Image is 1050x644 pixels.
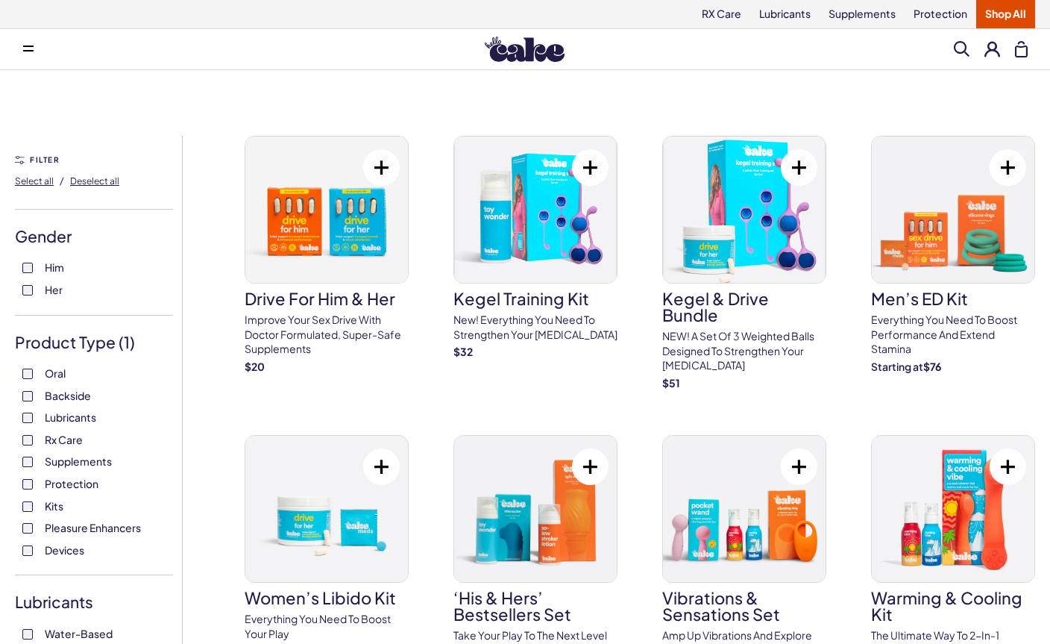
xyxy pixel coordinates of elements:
[22,391,33,401] input: Backside
[45,540,84,560] span: Devices
[45,386,91,405] span: Backside
[485,37,565,62] img: Hello Cake
[662,329,826,373] p: NEW! A set of 3 weighted balls designed to strengthen your [MEDICAL_DATA]
[22,413,33,423] input: Lubricants
[45,430,83,449] span: Rx Care
[22,457,33,467] input: Supplements
[871,590,1035,622] h3: Warming & Cooling Kit
[45,496,63,516] span: Kits
[245,136,409,374] a: drive for him & herdrive for him & herImprove your sex drive with doctor formulated, super-safe s...
[45,624,113,643] span: Water-Based
[663,436,826,582] img: Vibrations & Sensations Set
[245,137,408,283] img: drive for him & her
[22,285,33,296] input: Her
[245,313,409,357] p: Improve your sex drive with doctor formulated, super-safe supplements
[45,280,63,299] span: Her
[871,136,1035,374] a: Men’s ED KitMen’s ED KitEverything You need to boost performance and extend StaminaStarting at$76
[663,137,826,283] img: Kegel & Drive Bundle
[22,629,33,640] input: Water-Based
[871,313,1035,357] p: Everything You need to boost performance and extend Stamina
[453,590,617,622] h3: ‘His & Hers’ Bestsellers Set
[453,136,617,360] a: Kegel Training KitKegel Training KitNew! Everything you need to strengthen your [MEDICAL_DATA]$32
[662,590,826,622] h3: Vibrations & Sensations Set
[60,174,64,187] span: /
[22,479,33,490] input: Protection
[245,436,408,582] img: Women’s Libido Kit
[662,290,826,323] h3: Kegel & Drive Bundle
[662,136,826,390] a: Kegel & Drive BundleKegel & Drive BundleNEW! A set of 3 weighted balls designed to strengthen you...
[662,376,680,390] strong: $ 51
[45,474,98,493] span: Protection
[45,363,66,383] span: Oral
[454,137,617,283] img: Kegel Training Kit
[70,175,119,187] span: Deselect all
[45,518,141,537] span: Pleasure Enhancers
[245,360,265,373] strong: $ 20
[45,257,64,277] span: Him
[245,590,409,606] h3: Women’s Libido Kit
[245,290,409,307] h3: drive for him & her
[15,169,54,193] button: Select all
[22,263,33,273] input: Him
[872,137,1034,283] img: Men’s ED Kit
[453,290,617,307] h3: Kegel Training Kit
[22,369,33,379] input: Oral
[923,360,941,373] strong: $ 76
[453,345,473,358] strong: $ 32
[22,501,33,512] input: Kits
[22,545,33,556] input: Devices
[453,313,617,342] p: New! Everything you need to strengthen your [MEDICAL_DATA]
[245,612,409,641] p: Everything you need to Boost Your Play
[22,435,33,446] input: Rx Care
[45,407,96,427] span: Lubricants
[871,360,923,373] span: Starting at
[454,436,617,582] img: ‘His & Hers’ Bestsellers Set
[871,290,1035,307] h3: Men’s ED Kit
[22,523,33,534] input: Pleasure Enhancers
[45,451,112,471] span: Supplements
[872,436,1034,582] img: Warming & Cooling Kit
[70,169,119,193] button: Deselect all
[15,175,54,187] span: Select all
